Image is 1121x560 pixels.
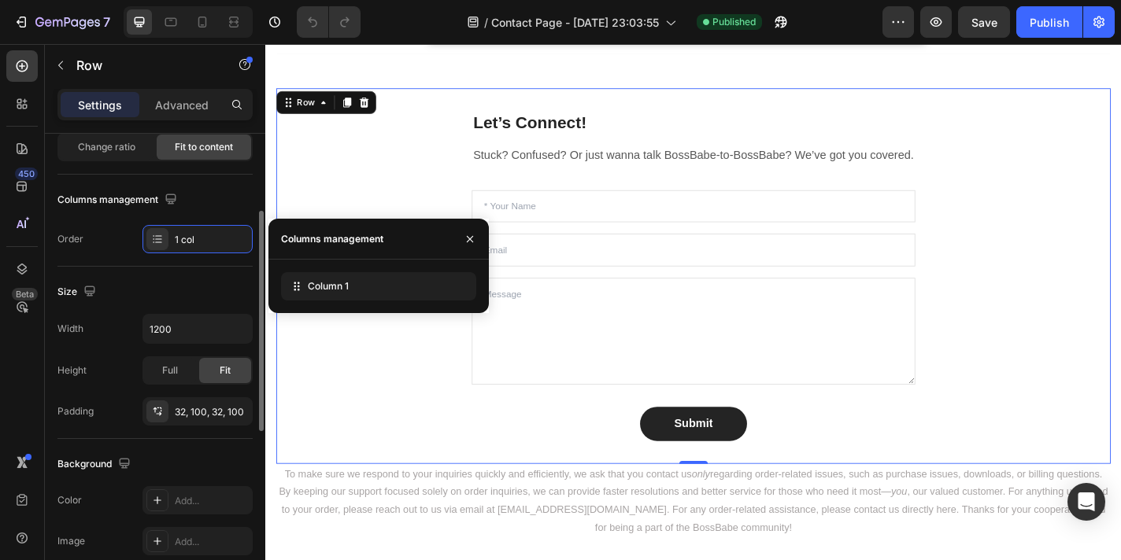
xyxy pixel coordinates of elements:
[57,454,134,475] div: Background
[155,97,209,113] p: Advanced
[57,493,82,507] div: Color
[57,190,180,211] div: Columns management
[971,16,997,29] span: Save
[78,140,135,154] span: Change ratio
[1016,6,1082,38] button: Publish
[162,363,178,378] span: Full
[484,14,488,31] span: /
[1030,14,1069,31] div: Publish
[143,315,252,343] input: Auto
[57,232,83,246] div: Order
[13,465,931,544] p: To make sure we respond to your inquiries quickly and efficiently, we ask that you contact us reg...
[265,44,1121,560] iframe: Design area
[413,400,531,438] button: Submit
[31,57,57,72] div: Row
[175,494,249,508] div: Add...
[57,322,83,336] div: Width
[78,97,122,113] p: Settings
[308,279,349,293] span: Column 1
[220,363,231,378] span: Fit
[57,534,85,548] div: Image
[175,535,249,549] div: Add...
[57,404,94,418] div: Padding
[175,140,233,154] span: Fit to content
[76,56,210,75] p: Row
[175,233,249,247] div: 1 col
[15,168,38,180] div: 450
[470,468,490,481] i: only
[690,488,708,500] i: you
[175,405,249,419] div: 32, 100, 32, 100
[297,6,361,38] div: Undo/Redo
[958,6,1010,38] button: Save
[12,288,38,300] div: Beta
[281,232,383,246] div: Columns management
[1067,483,1105,521] div: Open Intercom Messenger
[57,282,99,303] div: Size
[103,13,110,31] p: 7
[451,410,494,429] div: Submit
[712,15,756,29] span: Published
[57,363,87,378] div: Height
[6,6,117,38] button: 7
[491,14,659,31] span: Contact Page - [DATE] 23:03:55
